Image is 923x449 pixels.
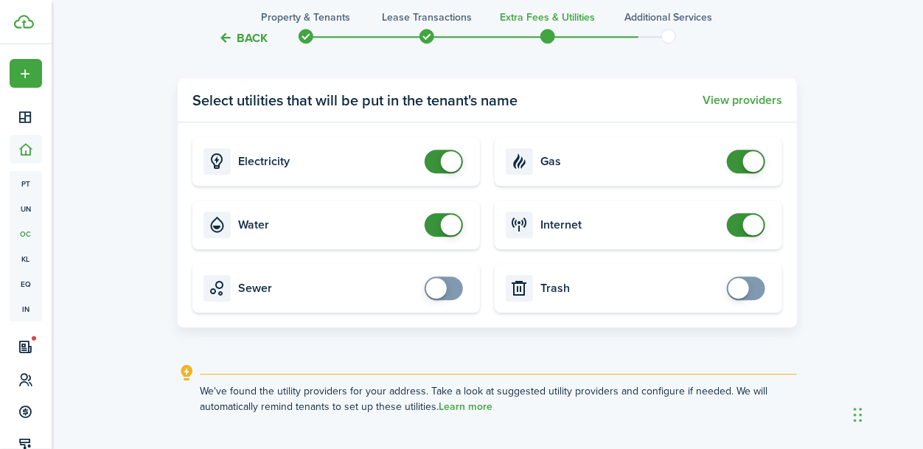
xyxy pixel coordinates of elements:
[10,171,42,196] a: pt
[501,10,596,25] h3: Extra fees & Utilities
[14,15,34,29] img: TenantCloud
[238,155,417,168] card-title: Electricity
[10,59,42,88] button: Open menu
[10,196,42,221] a: un
[439,401,492,413] a: Learn more
[238,282,417,295] card-title: Sewer
[679,290,923,449] iframe: Chat Widget
[200,383,797,414] explanation-description: We've found the utility providers for your address. Take a look at suggested utility providers an...
[854,393,863,437] div: Drag
[540,155,720,168] card-title: Gas
[540,282,720,295] card-title: Trash
[192,89,518,111] panel-main-title: Select utilities that will be put in the tenant's name
[10,296,42,321] a: in
[10,271,42,296] a: eq
[178,364,196,382] i: outline
[10,246,42,271] a: kl
[262,10,351,25] h3: Property & Tenants
[703,94,782,107] button: View providers
[625,10,713,25] h3: Additional Services
[218,29,268,45] button: Back
[382,10,472,25] h3: Lease Transactions
[10,221,42,246] a: oc
[540,218,720,232] card-title: Internet
[238,218,417,232] card-title: Water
